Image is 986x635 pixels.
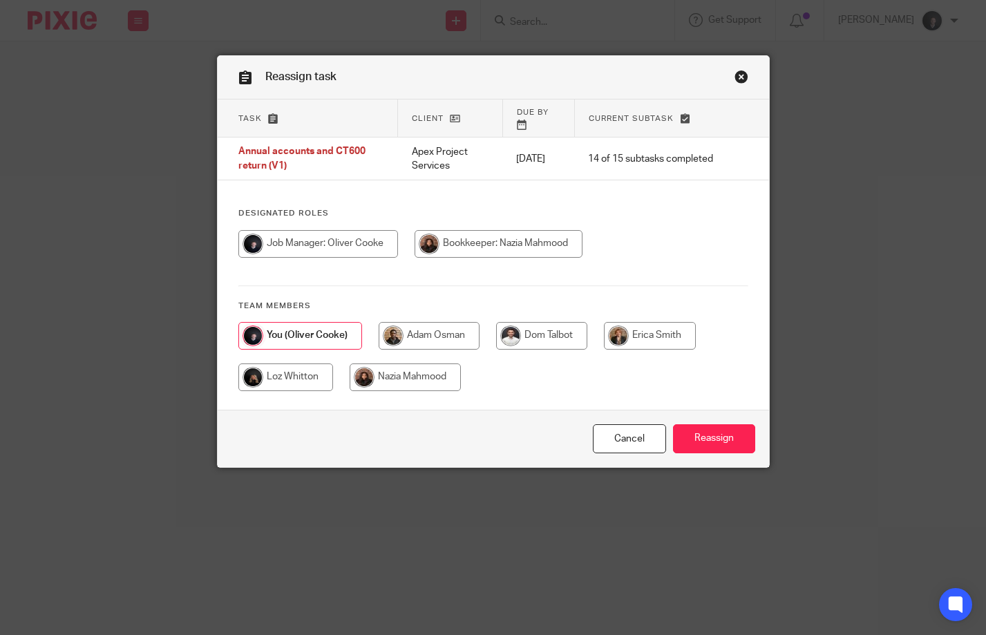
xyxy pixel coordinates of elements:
[574,138,727,180] td: 14 of 15 subtasks completed
[238,115,262,122] span: Task
[265,71,336,82] span: Reassign task
[517,108,549,116] span: Due by
[673,424,755,454] input: Reassign
[238,301,748,312] h4: Team members
[238,147,366,171] span: Annual accounts and CT600 return (V1)
[238,208,748,219] h4: Designated Roles
[412,115,444,122] span: Client
[516,152,560,166] p: [DATE]
[412,145,489,173] p: Apex Project Services
[593,424,666,454] a: Close this dialog window
[589,115,674,122] span: Current subtask
[734,70,748,88] a: Close this dialog window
